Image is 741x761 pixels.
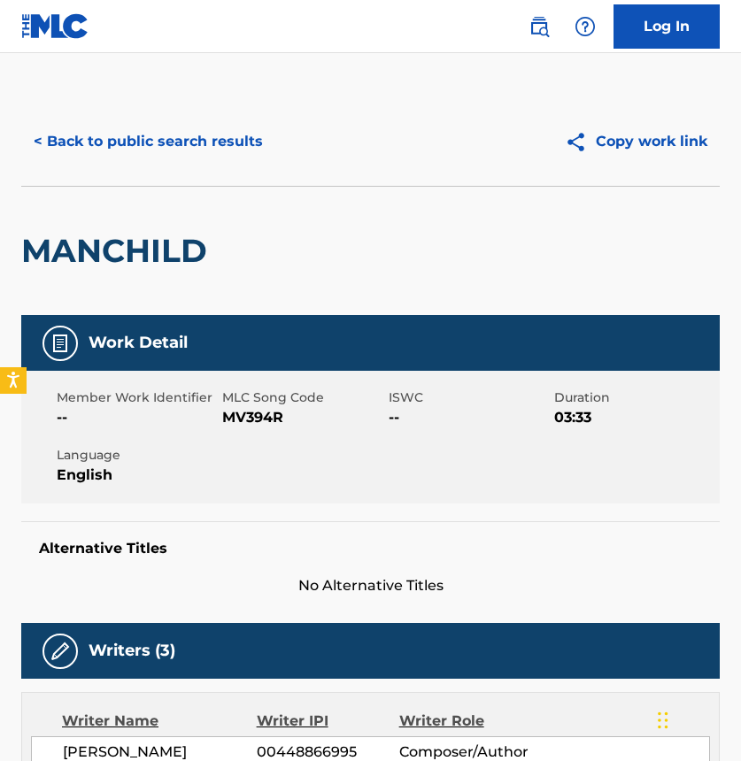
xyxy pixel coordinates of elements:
[575,16,596,37] img: help
[50,333,71,354] img: Work Detail
[62,711,257,732] div: Writer Name
[39,540,702,557] h5: Alternative Titles
[222,388,383,407] span: MLC Song Code
[658,694,668,747] div: Drag
[57,446,218,465] span: Language
[21,575,720,596] span: No Alternative Titles
[21,231,216,271] h2: MANCHILD
[567,9,603,44] div: Help
[389,388,550,407] span: ISWC
[565,131,596,153] img: Copy work link
[529,16,550,37] img: search
[89,333,188,353] h5: Work Detail
[50,641,71,662] img: Writers
[57,407,218,428] span: --
[554,388,715,407] span: Duration
[521,9,557,44] a: Public Search
[57,388,218,407] span: Member Work Identifier
[652,676,741,761] iframe: Chat Widget
[57,465,218,486] span: English
[389,407,550,428] span: --
[21,13,89,39] img: MLC Logo
[554,407,715,428] span: 03:33
[257,711,399,732] div: Writer IPI
[552,119,720,164] button: Copy work link
[614,4,720,49] a: Log In
[399,711,529,732] div: Writer Role
[222,407,383,428] span: MV394R
[21,119,275,164] button: < Back to public search results
[89,641,175,661] h5: Writers (3)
